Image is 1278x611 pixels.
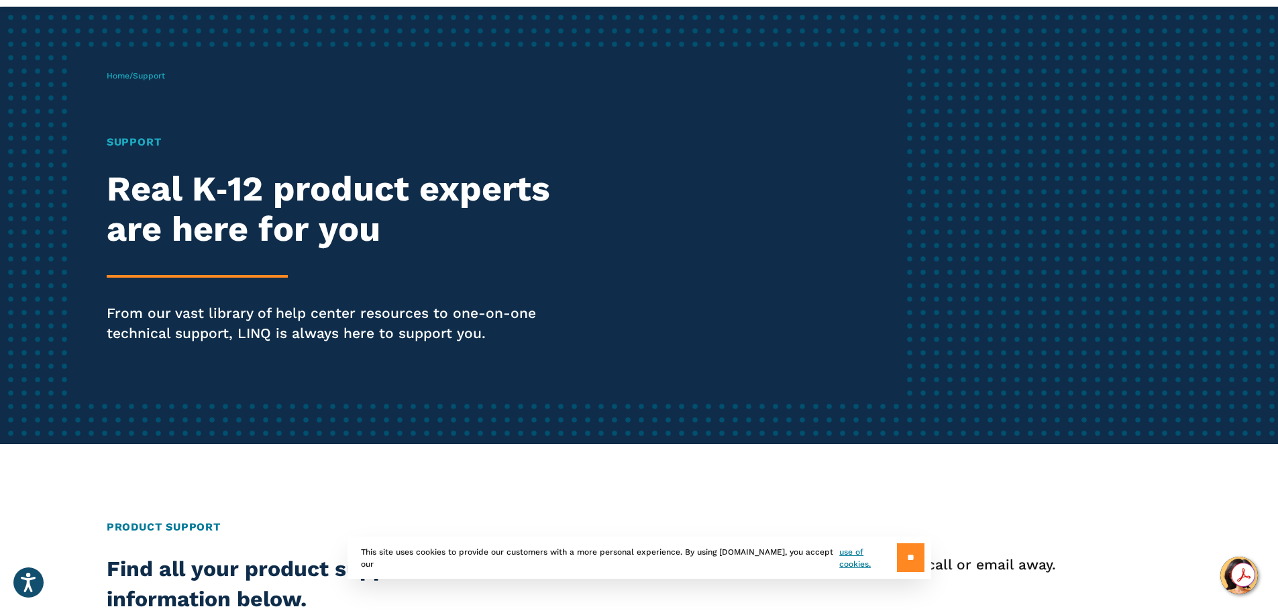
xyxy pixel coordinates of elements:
[107,169,599,249] h2: Real K‑12 product experts are here for you
[107,71,129,80] a: Home
[107,71,165,80] span: /
[1220,557,1258,594] button: Hello, have a question? Let’s chat.
[107,303,599,343] p: From our vast library of help center resources to one-on-one technical support, LINQ is always he...
[133,71,165,80] span: Support
[839,546,896,570] a: use of cookies.
[107,519,1171,535] h2: Product Support
[348,537,931,579] div: This site uses cookies to provide our customers with a more personal experience. By using [DOMAIN...
[107,134,599,150] h1: Support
